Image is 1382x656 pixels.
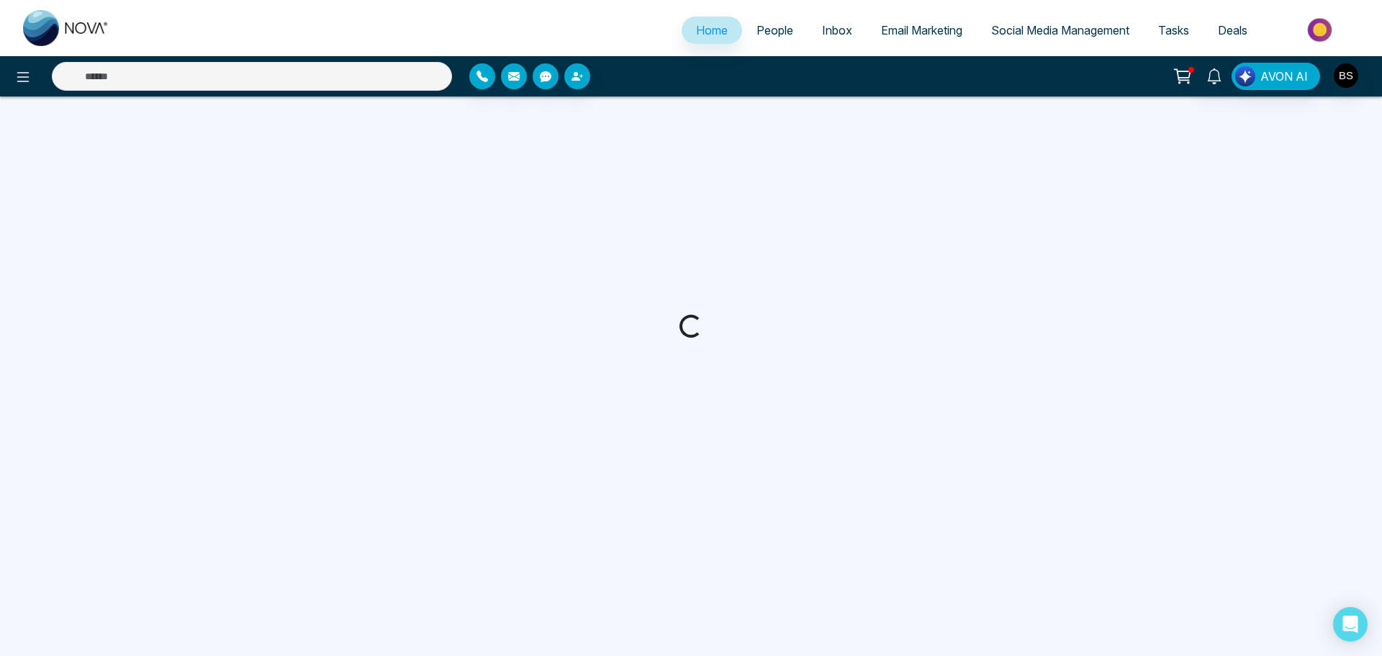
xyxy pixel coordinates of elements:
a: Tasks [1144,17,1203,44]
span: Deals [1218,23,1247,37]
div: Open Intercom Messenger [1333,607,1368,642]
span: AVON AI [1260,68,1308,85]
button: AVON AI [1232,63,1320,90]
span: Social Media Management [991,23,1129,37]
span: People [757,23,793,37]
img: Nova CRM Logo [23,10,109,46]
span: Tasks [1158,23,1189,37]
a: Inbox [808,17,867,44]
img: Lead Flow [1235,66,1255,86]
span: Email Marketing [881,23,962,37]
span: Inbox [822,23,852,37]
a: Social Media Management [977,17,1144,44]
a: Deals [1203,17,1262,44]
span: Home [696,23,728,37]
img: Market-place.gif [1269,14,1373,46]
img: User Avatar [1334,63,1358,88]
a: Email Marketing [867,17,977,44]
a: Home [682,17,742,44]
a: People [742,17,808,44]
